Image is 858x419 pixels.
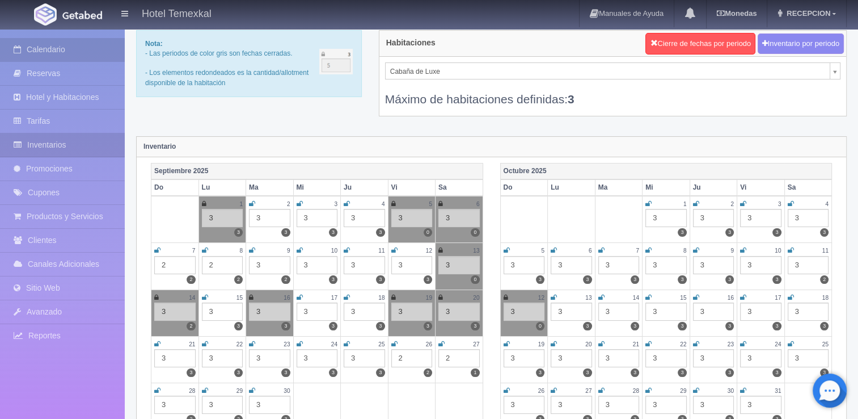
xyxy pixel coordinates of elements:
label: 2 [187,322,195,330]
div: 3 [645,349,687,367]
label: 3 [583,368,591,377]
small: 9 [287,248,290,254]
div: 3 [154,303,196,321]
label: 3 [678,368,686,377]
div: 3 [344,349,385,367]
small: 5 [541,248,544,254]
th: Ju [341,179,388,196]
small: 12 [426,248,432,254]
small: 25 [822,341,829,347]
label: 3 [678,228,686,237]
label: 3 [281,228,290,237]
span: RECEPCION [784,9,830,18]
small: 16 [284,295,290,301]
th: Mi [643,179,690,196]
img: Getabed [62,11,102,19]
small: 24 [775,341,781,347]
th: Septiembre 2025 [151,163,483,179]
label: 3 [376,275,384,284]
div: 3 [504,303,545,321]
label: 3 [536,368,544,377]
div: 3 [344,209,385,227]
div: 3 [438,303,480,321]
div: 3 [693,303,734,321]
div: 2 [154,256,196,274]
label: 3 [424,322,432,330]
div: 3 [693,256,734,274]
small: 28 [633,388,639,394]
small: 6 [589,248,592,254]
label: 3 [424,275,432,284]
small: 29 [236,388,243,394]
small: 20 [585,341,591,347]
label: 3 [820,368,829,377]
small: 19 [538,341,544,347]
small: 5 [429,201,432,207]
small: 9 [730,248,734,254]
small: 16 [728,295,734,301]
small: 21 [189,341,195,347]
small: 12 [538,295,544,301]
small: 2 [730,201,734,207]
small: 29 [680,388,686,394]
label: 3 [631,275,639,284]
th: Sa [436,179,483,196]
small: 26 [426,341,432,347]
img: cutoff.png [319,49,353,74]
label: 3 [376,322,384,330]
button: Inventario por periodo [758,33,844,55]
b: Nota: [145,40,163,48]
a: Cabaña de Luxe [385,62,840,79]
th: Lu [548,179,595,196]
small: 17 [775,295,781,301]
th: Sa [784,179,832,196]
small: 20 [473,295,479,301]
label: 0 [471,228,479,237]
small: 3 [778,201,781,207]
div: 3 [788,303,829,321]
img: Getabed [34,3,57,26]
div: 3 [249,349,290,367]
div: 3 [551,303,592,321]
div: 3 [249,209,290,227]
h4: Hotel Temexkal [142,6,212,20]
div: 3 [598,256,640,274]
strong: Inventario [143,143,176,150]
small: 8 [239,248,243,254]
small: 23 [284,341,290,347]
div: 3 [598,396,640,414]
small: 14 [633,295,639,301]
small: 14 [189,295,195,301]
label: 3 [772,275,781,284]
div: 3 [391,303,433,321]
label: 3 [583,275,591,284]
div: 3 [202,349,243,367]
label: 3 [725,275,734,284]
div: 3 [504,349,545,367]
th: Ma [246,179,294,196]
label: 3 [471,322,479,330]
label: 3 [329,322,337,330]
th: Mi [293,179,341,196]
div: 3 [645,303,687,321]
th: Do [500,179,548,196]
div: 3 [740,396,781,414]
label: 3 [234,368,243,377]
label: 3 [820,322,829,330]
small: 1 [239,201,243,207]
label: 3 [725,368,734,377]
label: 3 [234,228,243,237]
label: 3 [281,368,290,377]
div: 3 [788,256,829,274]
h4: Habitaciones [386,39,436,47]
label: 3 [234,322,243,330]
label: 3 [376,368,384,377]
label: 2 [820,275,829,284]
label: 0 [424,228,432,237]
small: 19 [426,295,432,301]
label: 1 [471,368,479,377]
div: - Las periodos de color gris son fechas cerradas. - Los elementos redondeados es la cantidad/allo... [136,30,362,97]
label: 3 [678,275,686,284]
label: 3 [583,322,591,330]
small: 25 [378,341,384,347]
